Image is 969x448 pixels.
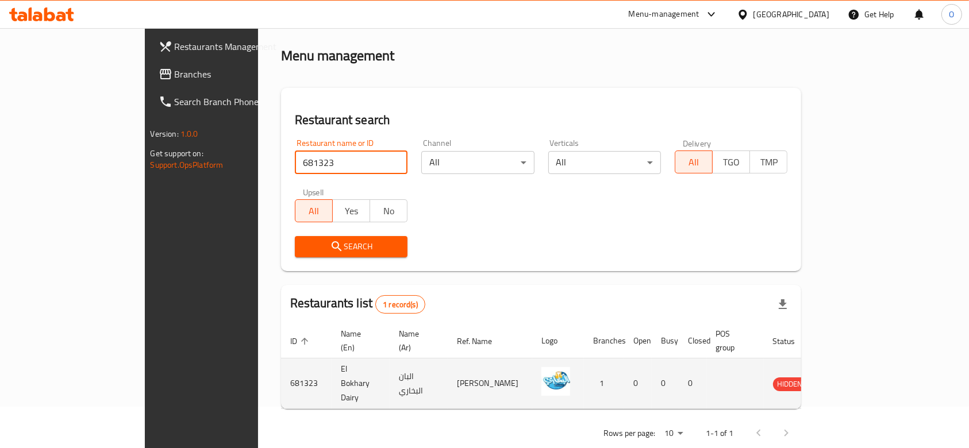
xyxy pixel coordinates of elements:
a: Search Branch Phone [149,88,307,115]
div: Rows per page: [660,425,687,442]
span: All [680,154,708,171]
div: All [421,151,534,174]
span: 1 record(s) [376,299,425,310]
label: Upsell [303,188,324,196]
span: Name (En) [341,327,376,354]
span: 1.0.0 [180,126,198,141]
span: ID [290,334,312,348]
a: Restaurants Management [149,33,307,60]
span: POS group [716,327,750,354]
span: All [300,203,328,219]
span: Ref. Name [457,334,507,348]
td: [PERSON_NAME] [448,358,532,409]
span: Restaurants Management [175,40,298,53]
span: TGO [717,154,745,171]
td: البان البخاري [390,358,448,409]
span: Search Branch Phone [175,95,298,109]
div: [GEOGRAPHIC_DATA] [753,8,829,21]
div: Export file [769,291,797,318]
span: Name (Ar) [399,327,434,354]
td: 1 [584,358,624,409]
h2: Restaurants list [290,295,425,314]
a: Support.OpsPlatform [151,157,224,172]
th: Open [624,323,652,358]
span: Get support on: [151,146,203,161]
th: Branches [584,323,624,358]
input: Search for restaurant name or ID.. [295,151,407,174]
h2: Menu management [281,47,394,65]
span: TMP [755,154,783,171]
a: Branches [149,60,307,88]
button: Yes [332,199,370,222]
div: Menu-management [629,7,699,21]
td: 0 [679,358,707,409]
span: O [949,8,954,21]
span: HIDDEN [773,377,807,391]
h2: Restaurant search [295,111,788,129]
span: Branches [175,67,298,81]
button: TMP [749,150,787,173]
button: No [370,199,407,222]
th: Busy [652,323,679,358]
td: 0 [624,358,652,409]
button: TGO [712,150,750,173]
label: Delivery [683,139,712,147]
p: Rows per page: [603,426,655,441]
th: Closed [679,323,707,358]
table: enhanced table [281,323,864,409]
button: All [295,199,333,222]
span: Status [773,334,810,348]
th: Logo [532,323,584,358]
button: All [675,150,713,173]
span: Version: [151,126,179,141]
div: All [548,151,661,174]
span: No [375,203,403,219]
p: 1-1 of 1 [706,426,733,441]
td: El Bokhary Dairy [332,358,390,409]
span: Yes [337,203,366,219]
img: El Bokhary Dairy [541,367,570,396]
td: 0 [652,358,679,409]
button: Search [295,236,407,257]
span: Search [304,240,398,254]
